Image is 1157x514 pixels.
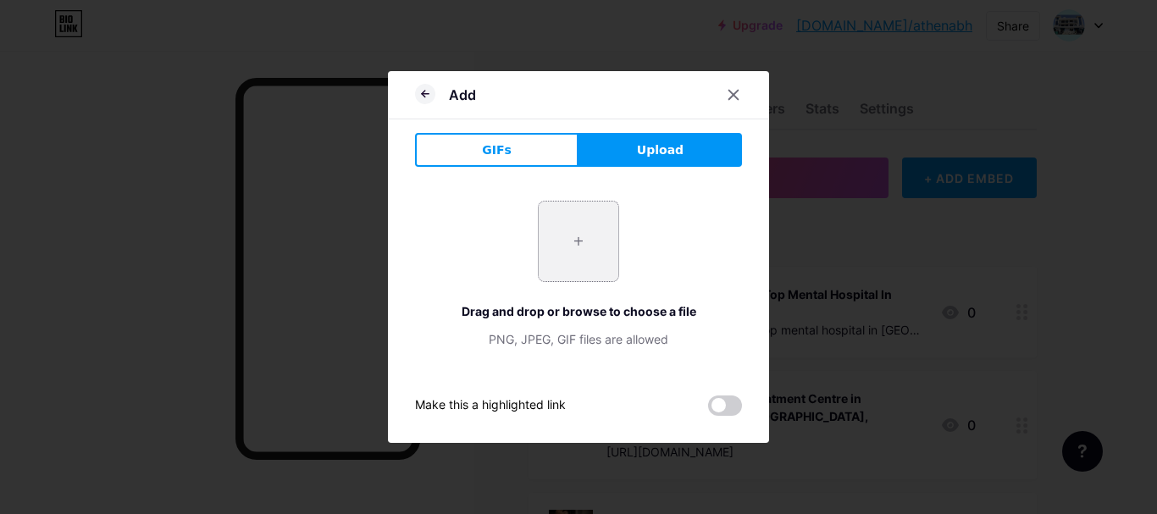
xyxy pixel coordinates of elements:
span: Upload [637,141,684,159]
button: Upload [578,133,742,167]
div: Make this a highlighted link [415,395,566,416]
div: Add [449,85,476,105]
span: GIFs [482,141,512,159]
button: GIFs [415,133,578,167]
div: PNG, JPEG, GIF files are allowed [415,330,742,348]
div: Drag and drop or browse to choose a file [415,302,742,320]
